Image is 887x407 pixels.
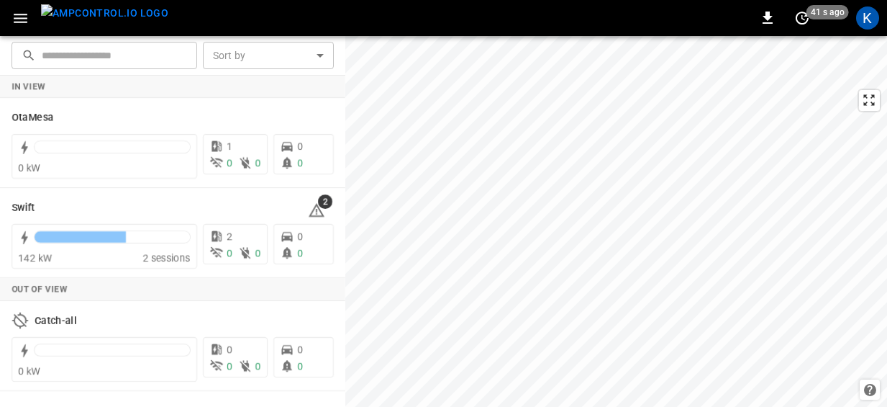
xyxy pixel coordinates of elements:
span: 0 [227,360,232,372]
span: 0 kW [18,162,40,174]
button: set refresh interval [791,6,814,30]
span: 0 [255,360,261,372]
span: 0 [255,247,261,259]
h6: Swift [12,200,35,216]
span: 0 [297,231,303,242]
span: 0 [297,140,303,152]
span: 2 sessions [142,252,191,264]
span: 0 [255,157,261,169]
h6: Catch-all [35,313,77,329]
h6: OtaMesa [12,110,54,126]
span: 0 [297,157,303,169]
span: 0 [227,157,232,169]
span: 0 [297,247,303,259]
span: 0 [297,344,303,355]
span: 1 [227,140,232,152]
span: 2 [318,194,332,209]
span: 0 kW [18,365,40,377]
span: 2 [227,231,232,242]
canvas: Map [345,36,887,407]
span: 142 kW [18,252,52,264]
span: 0 [227,344,232,355]
span: 0 [297,360,303,372]
strong: In View [12,81,46,91]
div: profile-icon [856,6,879,30]
img: ampcontrol.io logo [41,4,168,22]
span: 41 s ago [806,5,849,19]
strong: Out of View [12,285,68,295]
span: 0 [227,247,232,259]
